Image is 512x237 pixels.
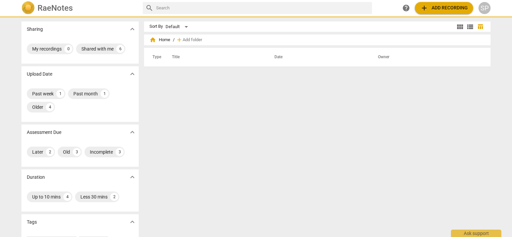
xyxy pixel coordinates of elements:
span: expand_more [128,128,136,136]
button: List view [465,22,475,32]
span: Add recording [420,4,468,12]
span: expand_more [128,218,136,226]
div: Sort By [149,24,163,29]
div: 4 [63,193,71,201]
div: 3 [73,148,81,156]
button: Show more [127,24,137,34]
div: Older [32,104,43,110]
button: Show more [127,127,137,137]
div: 4 [46,103,54,111]
div: 0 [64,45,72,53]
div: Ask support [451,230,501,237]
span: search [145,4,153,12]
span: help [402,4,410,12]
p: Assessment Due [27,129,61,136]
span: home [149,36,156,43]
span: / [173,37,175,43]
button: Show more [127,69,137,79]
button: Tile view [455,22,465,32]
th: Title [164,48,266,67]
button: Table view [475,22,485,32]
button: SP [478,2,491,14]
span: expand_more [128,25,136,33]
span: expand_more [128,173,136,181]
th: Type [147,48,164,67]
span: view_list [466,23,474,31]
h2: RaeNotes [38,3,73,13]
a: Help [400,2,412,14]
p: Sharing [27,26,43,33]
div: Past month [73,90,98,97]
div: Up to 10 mins [32,193,61,200]
p: Upload Date [27,71,52,78]
img: Logo [21,1,35,15]
div: My recordings [32,46,62,52]
span: table_chart [477,23,484,30]
th: Owner [370,48,484,67]
button: Show more [127,217,137,227]
div: 2 [46,148,54,156]
button: Upload [415,2,473,14]
div: Later [32,149,43,155]
span: expand_more [128,70,136,78]
div: Shared with me [81,46,114,52]
div: Old [63,149,70,155]
a: LogoRaeNotes [21,1,137,15]
th: Date [266,48,370,67]
span: Home [149,36,170,43]
span: add [420,4,428,12]
div: 1 [101,90,109,98]
span: view_module [456,23,464,31]
div: 2 [110,193,118,201]
button: Show more [127,172,137,182]
p: Duration [27,174,45,181]
p: Tags [27,219,37,226]
div: Incomplete [90,149,113,155]
div: Default [166,21,190,32]
div: Past week [32,90,54,97]
div: 6 [116,45,124,53]
div: Less 30 mins [80,193,108,200]
div: 1 [56,90,64,98]
span: Add folder [183,37,202,43]
div: 3 [116,148,124,156]
span: add [176,36,183,43]
input: Search [156,3,369,13]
